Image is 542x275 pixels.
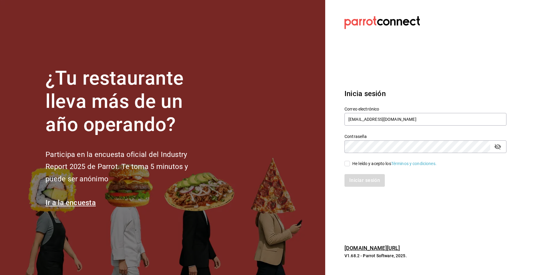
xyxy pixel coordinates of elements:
[45,198,96,207] a: Ir a la encuesta
[344,245,400,251] a: [DOMAIN_NAME][URL]
[45,148,208,185] h2: Participa en la encuesta oficial del Industry Report 2025 de Parrot. Te toma 5 minutos y puede se...
[352,161,437,167] div: He leído y acepto los
[344,107,506,111] label: Correo electrónico
[344,88,506,99] h3: Inicia sesión
[344,253,506,259] p: V1.68.2 - Parrot Software, 2025.
[391,161,437,166] a: Términos y condiciones.
[493,142,503,152] button: passwordField
[45,67,208,136] h1: ¿Tu restaurante lleva más de un año operando?
[344,134,506,139] label: Contraseña
[344,113,506,126] input: Ingresa tu correo electrónico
